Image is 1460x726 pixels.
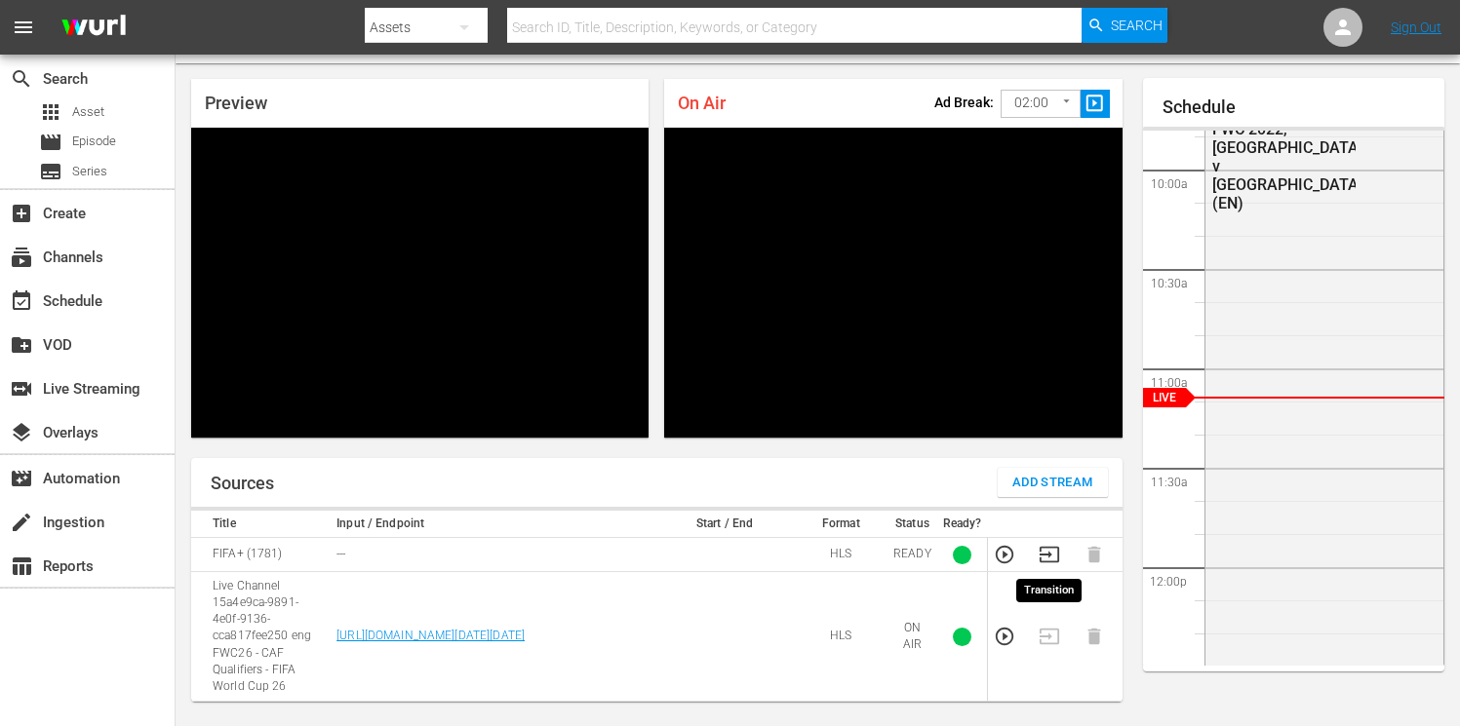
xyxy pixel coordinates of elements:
[211,474,274,493] h1: Sources
[10,467,33,490] span: Automation
[795,572,888,702] td: HLS
[1391,19,1441,35] a: Sign Out
[336,629,525,642] a: [URL][DOMAIN_NAME][DATE][DATE]
[10,67,33,91] span: Search
[205,93,267,113] span: Preview
[1212,120,1357,212] div: FWC 2022, [GEOGRAPHIC_DATA] v [GEOGRAPHIC_DATA] (EN)
[191,572,331,702] td: Live Channel 15a4e9ca-9891-4e0f-9136-cca817fee250 eng FWC26 - CAF Qualifiers - FIFA World Cup 26
[795,511,888,538] th: Format
[72,162,107,181] span: Series
[10,246,33,269] span: Channels
[888,511,937,538] th: Status
[934,95,994,110] p: Ad Break:
[191,128,649,438] div: Video Player
[1082,8,1167,43] button: Search
[10,511,33,534] span: Ingestion
[10,554,33,578] span: Reports
[331,538,654,572] td: ---
[331,511,654,538] th: Input / Endpoint
[1012,472,1093,494] span: Add Stream
[47,5,140,51] img: ans4CAIJ8jUAAAAAAAAAAAAAAAAAAAAAAAAgQb4GAAAAAAAAAAAAAAAAAAAAAAAAJMjXAAAAAAAAAAAAAAAAAAAAAAAAgAT5G...
[72,102,104,122] span: Asset
[1084,93,1106,115] span: slideshow_sharp
[937,511,988,538] th: Ready?
[12,16,35,39] span: menu
[1001,85,1081,122] div: 02:00
[39,100,62,124] span: Asset
[664,128,1122,438] div: Video Player
[998,468,1108,497] button: Add Stream
[654,511,794,538] th: Start / End
[72,132,116,151] span: Episode
[10,333,33,357] span: VOD
[191,538,331,572] td: FIFA+ (1781)
[888,538,937,572] td: READY
[795,538,888,572] td: HLS
[10,202,33,225] span: Create
[39,160,62,183] span: Series
[10,421,33,444] span: Overlays
[39,131,62,154] span: Episode
[678,93,726,113] span: On Air
[10,289,33,313] span: Schedule
[1163,97,1445,117] h1: Schedule
[10,377,33,401] span: Live Streaming
[888,572,937,702] td: ON AIR
[1111,8,1163,43] span: Search
[191,511,331,538] th: Title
